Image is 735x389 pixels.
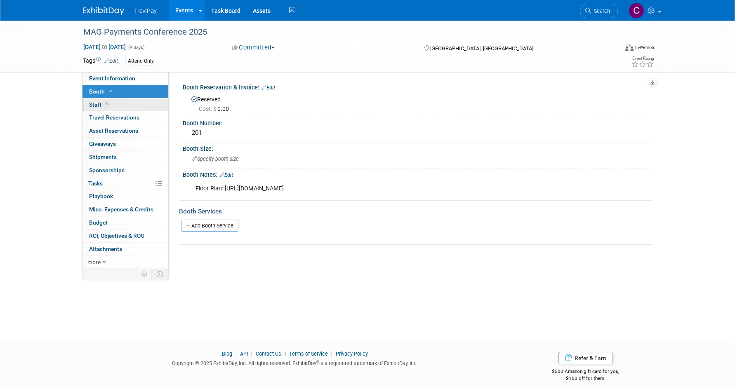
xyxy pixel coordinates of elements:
[519,363,653,382] div: $500 Amazon gift card for you,
[82,138,168,150] a: Giveaways
[283,351,288,357] span: |
[316,360,319,364] sup: ®
[256,351,281,357] a: Contact Us
[89,114,139,121] span: Travel Reservations
[233,351,239,357] span: |
[261,85,275,91] a: Edit
[89,206,153,213] span: Misc. Expenses & Credits
[558,352,613,364] a: Refer & Earn
[189,93,646,113] div: Reserved
[82,230,168,242] a: ROI, Objectives & ROO
[222,351,232,357] a: Blog
[82,124,168,137] a: Asset Reservations
[82,203,168,216] a: Misc. Expenses & Credits
[219,172,233,178] a: Edit
[152,269,169,279] td: Toggle Event Tabs
[519,375,653,382] div: $150 off for them.
[89,75,135,82] span: Event Information
[127,45,145,50] span: (4 days)
[89,246,122,252] span: Attachments
[82,190,168,203] a: Playbook
[108,89,113,94] i: Booth reservation complete
[190,180,561,197] div: Floor Plan: [URL][DOMAIN_NAME]
[89,232,144,239] span: ROI, Objectives & ROO
[183,117,652,127] div: Booth Number:
[249,351,254,357] span: |
[89,167,125,173] span: Sponsorships
[625,44,634,51] img: Format-Inperson.png
[82,98,168,111] a: Staff4
[101,44,108,50] span: to
[137,269,152,279] td: Personalize Event Tab Strip
[580,4,618,18] a: Search
[82,177,168,190] a: Tasks
[89,193,113,199] span: Playbook
[89,101,110,108] span: Staff
[189,127,646,139] div: 201
[183,143,652,153] div: Booth Size:
[104,101,110,108] span: 4
[336,351,368,357] a: Privacy Policy
[329,351,335,357] span: |
[82,164,168,177] a: Sponsorships
[83,358,507,367] div: Copyright © 2025 ExhibitDay, Inc. All rights reserved. ExhibitDay is a registered trademark of Ex...
[183,81,652,92] div: Booth Reservation & Invoice:
[82,111,168,124] a: Travel Reservations
[181,220,238,232] a: Add Booth Service
[199,105,217,112] span: Cost: $
[125,57,156,66] div: Attend Only
[82,256,168,269] a: more
[569,43,654,55] div: Event Format
[89,88,114,95] span: Booth
[635,45,654,51] div: In-Person
[82,216,168,229] a: Budget
[82,243,168,255] a: Attachments
[87,259,101,265] span: more
[591,8,610,14] span: Search
[199,105,232,112] span: 0.00
[192,156,239,162] span: Specify booth size
[82,151,168,164] a: Shipments
[89,127,138,134] span: Asset Reservations
[430,45,533,52] span: [GEOGRAPHIC_DATA], [GEOGRAPHIC_DATA]
[629,3,644,19] img: Celia Ahrens
[134,7,157,14] span: TreviPay
[240,351,248,357] a: API
[631,56,654,61] div: Event Rating
[183,169,652,179] div: Booth Notes:
[104,58,118,64] a: Edit
[83,7,124,15] img: ExhibitDay
[80,25,605,40] div: MAG Payments Conference 2025
[89,141,116,147] span: Giveaways
[89,154,117,160] span: Shipments
[89,219,108,226] span: Budget
[83,56,118,66] td: Tags
[82,85,168,98] a: Booth
[82,72,168,85] a: Event Information
[83,43,126,51] span: [DATE] [DATE]
[88,180,103,187] span: Tasks
[179,207,652,216] div: Booth Services
[229,43,278,52] button: Committed
[289,351,328,357] a: Terms of Service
